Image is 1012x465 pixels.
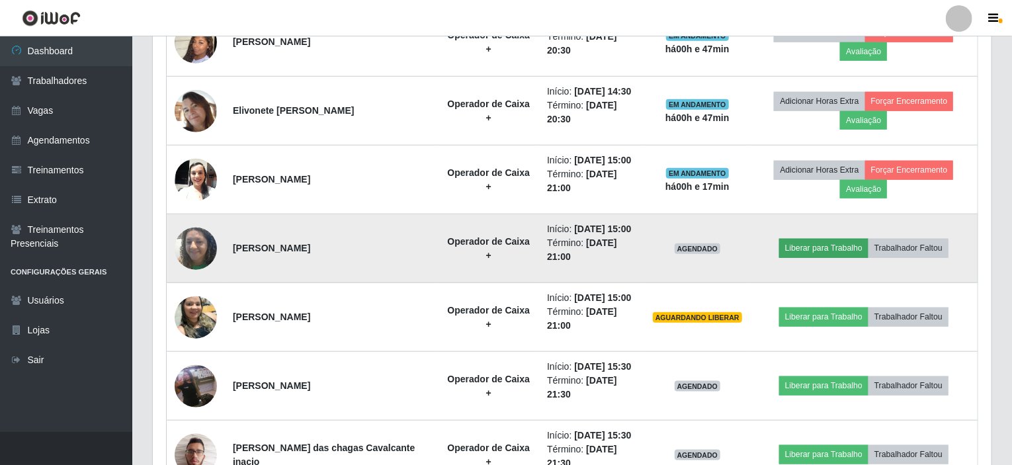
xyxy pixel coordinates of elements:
[233,36,310,47] strong: [PERSON_NAME]
[547,291,637,305] li: Início:
[779,308,868,326] button: Liberar para Trabalho
[665,181,730,192] strong: há 00 h e 17 min
[675,243,721,254] span: AGENDADO
[547,429,637,443] li: Início:
[175,349,217,424] img: 1725070298663.jpeg
[574,86,631,97] time: [DATE] 14:30
[840,111,887,130] button: Avaliação
[547,30,637,58] li: Término:
[448,374,530,398] strong: Operador de Caixa +
[868,308,949,326] button: Trabalhador Faltou
[675,450,721,460] span: AGENDADO
[448,305,530,329] strong: Operador de Caixa +
[868,239,949,257] button: Trabalhador Faltou
[574,430,631,441] time: [DATE] 15:30
[233,243,310,253] strong: [PERSON_NAME]
[448,30,530,54] strong: Operador de Caixa +
[547,305,637,333] li: Término:
[233,174,310,185] strong: [PERSON_NAME]
[574,361,631,372] time: [DATE] 15:30
[774,161,864,179] button: Adicionar Horas Extra
[574,224,631,234] time: [DATE] 15:00
[779,239,868,257] button: Liberar para Trabalho
[547,374,637,402] li: Término:
[233,105,355,116] strong: Elivonete [PERSON_NAME]
[448,236,530,261] strong: Operador de Caixa +
[547,85,637,99] li: Início:
[865,92,954,110] button: Forçar Encerramento
[233,380,310,391] strong: [PERSON_NAME]
[840,42,887,61] button: Avaliação
[175,5,217,80] img: 1745635313698.jpeg
[547,222,637,236] li: Início:
[666,168,729,179] span: EM ANDAMENTO
[865,161,954,179] button: Forçar Encerramento
[665,112,730,123] strong: há 00 h e 47 min
[666,99,729,110] span: EM ANDAMENTO
[448,167,530,192] strong: Operador de Caixa +
[868,445,949,464] button: Trabalhador Faltou
[840,180,887,198] button: Avaliação
[233,312,310,322] strong: [PERSON_NAME]
[547,99,637,126] li: Término:
[779,376,868,395] button: Liberar para Trabalho
[547,236,637,264] li: Término:
[175,90,217,132] img: 1744411784463.jpeg
[547,360,637,374] li: Início:
[774,92,864,110] button: Adicionar Horas Extra
[779,445,868,464] button: Liberar para Trabalho
[675,381,721,392] span: AGENDADO
[175,220,217,276] img: 1736128144098.jpeg
[868,376,949,395] button: Trabalhador Faltou
[22,10,81,26] img: CoreUI Logo
[574,292,631,303] time: [DATE] 15:00
[547,153,637,167] li: Início:
[175,151,217,208] img: 1699378278250.jpeg
[574,155,631,165] time: [DATE] 15:00
[653,312,742,323] span: AGUARDANDO LIBERAR
[448,99,530,123] strong: Operador de Caixa +
[547,167,637,195] li: Término:
[175,289,217,345] img: 1745102593554.jpeg
[665,44,730,54] strong: há 00 h e 47 min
